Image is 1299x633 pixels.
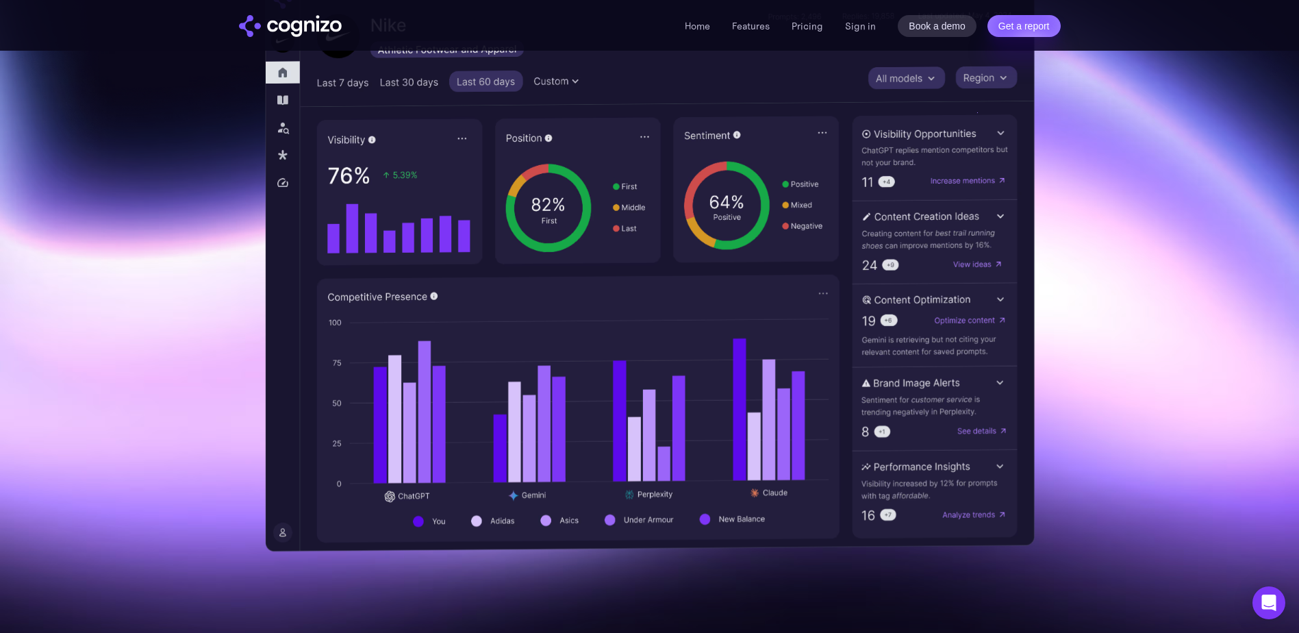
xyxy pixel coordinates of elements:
[898,15,976,37] a: Book a demo
[792,20,823,32] a: Pricing
[685,20,710,32] a: Home
[1252,586,1285,619] div: Open Intercom Messenger
[732,20,770,32] a: Features
[239,15,342,37] a: home
[239,15,342,37] img: cognizo logo
[987,15,1061,37] a: Get a report
[845,18,876,34] a: Sign in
